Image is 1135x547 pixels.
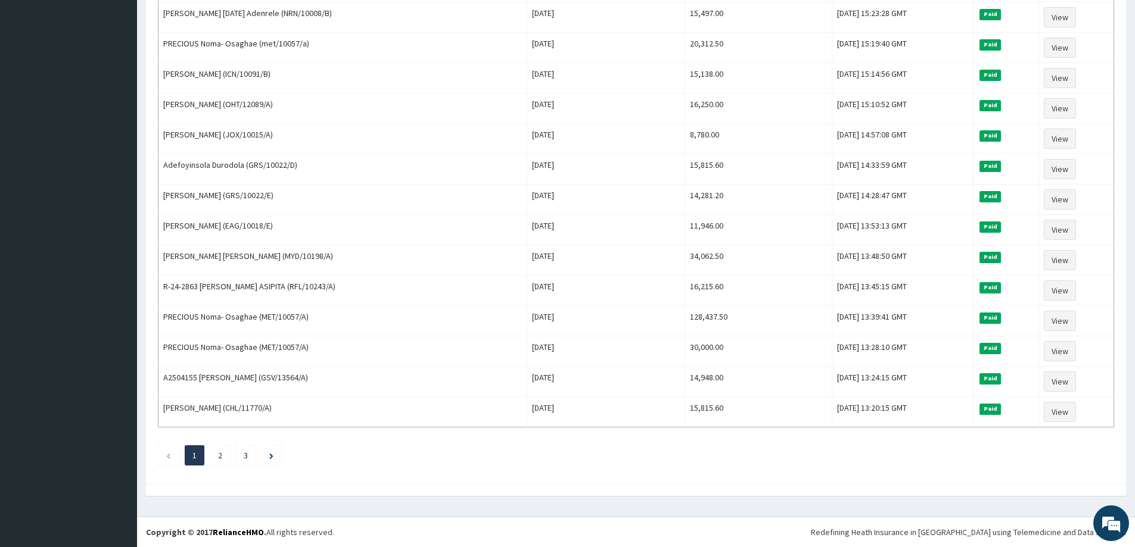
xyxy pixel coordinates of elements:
[6,325,227,367] textarea: Type your message and hit 'Enter'
[832,367,973,397] td: [DATE] 13:24:15 GMT
[158,397,527,427] td: [PERSON_NAME] (CHL/11770/A)
[158,154,527,185] td: Adefoyinsola Durodola (GRS/10022/D)
[685,306,832,336] td: 128,437.50
[1044,220,1076,240] a: View
[832,63,973,93] td: [DATE] 15:14:56 GMT
[979,312,1001,323] span: Paid
[527,367,685,397] td: [DATE]
[832,245,973,276] td: [DATE] 13:48:50 GMT
[979,161,1001,171] span: Paid
[527,63,685,93] td: [DATE]
[1044,371,1076,392] a: View
[146,527,266,537] strong: Copyright © 2017 .
[1044,68,1076,88] a: View
[69,150,164,270] span: We're online!
[158,185,527,215] td: [PERSON_NAME] (GRS/10022/E)
[158,33,527,63] td: PRECIOUS Noma- Osaghae (met/10057/a)
[158,367,527,397] td: A2504155 [PERSON_NAME] (GSV/13564/A)
[1044,311,1076,331] a: View
[979,373,1001,384] span: Paid
[527,215,685,245] td: [DATE]
[685,367,832,397] td: 14,948.00
[832,306,973,336] td: [DATE] 13:39:41 GMT
[527,276,685,306] td: [DATE]
[527,245,685,276] td: [DATE]
[979,343,1001,354] span: Paid
[979,70,1001,80] span: Paid
[218,450,222,461] a: Page 2
[166,450,171,461] a: Previous page
[979,221,1001,232] span: Paid
[685,215,832,245] td: 11,946.00
[527,306,685,336] td: [DATE]
[527,154,685,185] td: [DATE]
[1044,402,1076,422] a: View
[527,397,685,427] td: [DATE]
[195,6,224,35] div: Minimize live chat window
[137,517,1135,547] footer: All rights reserved.
[1044,341,1076,361] a: View
[158,276,527,306] td: R-24-2863 [PERSON_NAME] ASIPITA (RFL/10243/A)
[979,39,1001,50] span: Paid
[527,336,685,367] td: [DATE]
[158,93,527,124] td: [PERSON_NAME] (OHT/12089/A)
[158,336,527,367] td: PRECIOUS Noma- Osaghae (MET/10057/A)
[158,306,527,336] td: PRECIOUS Noma- Osaghae (MET/10057/A)
[685,93,832,124] td: 16,250.00
[979,282,1001,293] span: Paid
[685,124,832,154] td: 8,780.00
[832,397,973,427] td: [DATE] 13:20:15 GMT
[158,215,527,245] td: [PERSON_NAME] (EAG/10018/E)
[979,191,1001,202] span: Paid
[832,215,973,245] td: [DATE] 13:53:13 GMT
[832,2,973,33] td: [DATE] 15:23:28 GMT
[685,185,832,215] td: 14,281.20
[811,526,1126,538] div: Redefining Heath Insurance in [GEOGRAPHIC_DATA] using Telemedicine and Data Science!
[685,33,832,63] td: 20,312.50
[244,450,248,461] a: Page 3
[269,450,273,461] a: Next page
[192,450,197,461] a: Page 1 is your current page
[527,2,685,33] td: [DATE]
[158,2,527,33] td: [PERSON_NAME] [DATE] Adenrele (NRN/10008/B)
[685,276,832,306] td: 16,215.60
[1044,280,1076,301] a: View
[527,124,685,154] td: [DATE]
[685,63,832,93] td: 15,138.00
[979,252,1001,262] span: Paid
[832,154,973,185] td: [DATE] 14:33:59 GMT
[832,276,973,306] td: [DATE] 13:45:15 GMT
[832,93,973,124] td: [DATE] 15:10:52 GMT
[1044,250,1076,270] a: View
[1044,37,1076,58] a: View
[979,404,1001,414] span: Paid
[685,2,832,33] td: 15,497.00
[527,33,685,63] td: [DATE]
[979,9,1001,20] span: Paid
[527,185,685,215] td: [DATE]
[62,67,200,82] div: Chat with us now
[1044,129,1076,149] a: View
[1044,159,1076,179] a: View
[832,336,973,367] td: [DATE] 13:28:10 GMT
[685,336,832,367] td: 30,000.00
[685,397,832,427] td: 15,815.60
[1044,7,1076,27] a: View
[213,527,264,537] a: RelianceHMO
[158,63,527,93] td: [PERSON_NAME] (ICN/10091/B)
[832,185,973,215] td: [DATE] 14:28:47 GMT
[22,60,48,89] img: d_794563401_company_1708531726252_794563401
[832,33,973,63] td: [DATE] 15:19:40 GMT
[979,100,1001,111] span: Paid
[158,245,527,276] td: [PERSON_NAME] [PERSON_NAME] (MYD/10198/A)
[979,130,1001,141] span: Paid
[527,93,685,124] td: [DATE]
[685,245,832,276] td: 34,062.50
[832,124,973,154] td: [DATE] 14:57:08 GMT
[1044,98,1076,118] a: View
[158,124,527,154] td: [PERSON_NAME] (JOX/10015/A)
[685,154,832,185] td: 15,815.60
[1044,189,1076,210] a: View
